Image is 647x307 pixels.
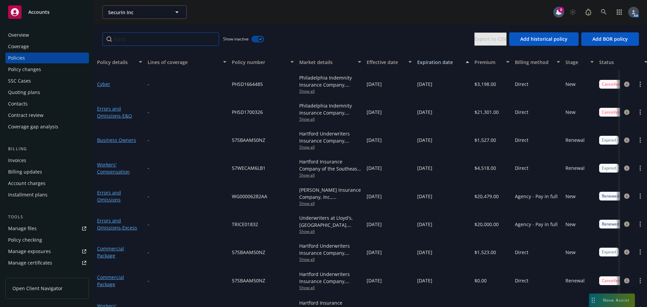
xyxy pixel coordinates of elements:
[232,277,265,284] span: 57SBAAM50NZ
[589,294,635,307] button: Nova Assist
[367,59,404,66] div: Effective date
[5,214,89,220] div: Tools
[5,53,89,63] a: Policies
[414,54,472,70] button: Expiration date
[299,242,361,256] div: Hartford Underwriters Insurance Company, Hartford Insurance Group
[148,164,149,172] span: -
[97,105,132,119] a: Errors and Omissions
[515,136,528,144] span: Direct
[5,178,89,189] a: Account charges
[148,81,149,88] span: -
[474,36,506,42] span: Export to CSV
[623,136,631,144] a: circleInformation
[5,257,89,268] a: Manage certificates
[367,249,382,256] span: [DATE]
[602,249,616,255] span: Expired
[565,249,576,256] span: New
[367,136,382,144] span: [DATE]
[8,235,42,245] div: Policy checking
[5,246,89,257] a: Manage exposures
[623,80,631,88] a: circleInformation
[417,81,432,88] span: [DATE]
[299,102,361,116] div: Philadelphia Indemnity Insurance Company, [GEOGRAPHIC_DATA] Insurance Companies
[8,178,45,189] div: Account charges
[299,285,361,290] span: Show all
[589,294,597,307] div: Drag to move
[474,109,499,116] span: $21,301.00
[232,193,267,200] span: WG00006282AA
[148,193,149,200] span: -
[367,164,382,172] span: [DATE]
[417,193,432,200] span: [DATE]
[28,9,50,15] span: Accounts
[515,193,558,200] span: Agency - Pay in full
[515,221,558,228] span: Agency - Pay in full
[299,144,361,150] span: Show all
[232,59,286,66] div: Policy number
[8,75,31,86] div: SSC Cases
[121,113,132,119] span: - E&O
[8,53,25,63] div: Policies
[602,81,620,87] span: Cancelled
[97,274,124,287] a: Commercial Package
[148,109,149,116] span: -
[565,136,585,144] span: Renewal
[636,220,644,228] a: more
[520,36,567,42] span: Add historical policy
[102,32,219,46] input: Filter by keyword...
[97,137,136,143] a: Business Owners
[636,277,644,285] a: more
[5,110,89,121] a: Contract review
[229,54,297,70] button: Policy number
[515,164,528,172] span: Direct
[299,88,361,94] span: Show all
[5,98,89,109] a: Contacts
[232,221,258,228] span: TRICE01832
[8,246,51,257] div: Manage exposures
[5,75,89,86] a: SSC Cases
[148,249,149,256] span: -
[5,223,89,234] a: Manage files
[581,32,639,46] button: Add BOR policy
[299,271,361,285] div: Hartford Underwriters Insurance Company, Hartford Insurance Group
[613,5,626,19] a: Switch app
[563,54,596,70] button: Stage
[97,189,121,203] a: Errors and Omissions
[417,109,432,116] span: [DATE]
[8,121,58,132] div: Coverage gap analysis
[297,54,364,70] button: Market details
[367,109,382,116] span: [DATE]
[5,64,89,75] a: Policy changes
[5,269,89,280] a: Manage claims
[5,121,89,132] a: Coverage gap analysis
[474,277,487,284] span: $0.00
[8,257,52,268] div: Manage certificates
[565,109,576,116] span: New
[8,223,37,234] div: Manage files
[299,201,361,206] span: Show all
[148,59,219,66] div: Lines of coverage
[623,248,631,256] a: circleInformation
[582,5,595,19] a: Report a Bug
[417,277,432,284] span: [DATE]
[102,5,187,19] button: Securin Inc
[5,87,89,98] a: Quoting plans
[299,59,354,66] div: Market details
[472,54,512,70] button: Premium
[8,41,29,52] div: Coverage
[148,277,149,284] span: -
[299,130,361,144] div: Hartford Underwriters Insurance Company, Hartford Insurance Group
[474,221,499,228] span: $20,000.00
[623,220,631,228] a: circleInformation
[94,54,145,70] button: Policy details
[636,108,644,116] a: more
[232,136,265,144] span: 57SBAAM50NZ
[8,87,40,98] div: Quoting plans
[8,166,42,177] div: Billing updates
[223,36,249,42] span: Show inactive
[597,5,611,19] a: Search
[602,221,619,227] span: Renewed
[602,109,620,115] span: Cancelled
[417,59,462,66] div: Expiration date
